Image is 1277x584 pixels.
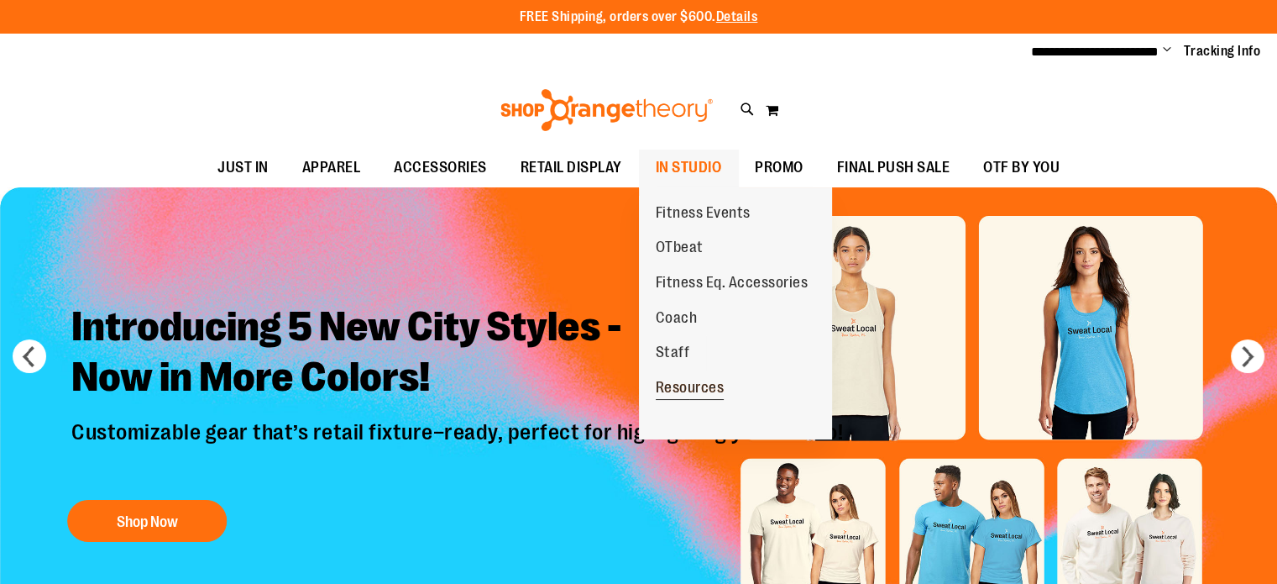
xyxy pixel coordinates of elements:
[59,289,860,419] h2: Introducing 5 New City Styles - Now in More Colors!
[377,149,504,187] a: ACCESSORIES
[656,204,751,225] span: Fitness Events
[639,196,767,231] a: Fitness Events
[656,274,809,295] span: Fitness Eq. Accessories
[837,149,950,187] span: FINAL PUSH SALE
[656,309,698,330] span: Coach
[656,239,704,260] span: OTbeat
[656,379,725,400] span: Resources
[639,266,825,301] a: Fitness Eq. Accessories
[639,149,739,187] a: IN STUDIO
[1163,43,1171,60] button: Account menu
[656,149,722,187] span: IN STUDIO
[67,500,227,542] button: Shop Now
[13,339,46,373] button: prev
[639,335,707,371] a: Staff
[520,8,758,27] p: FREE Shipping, orders over $600.
[302,149,361,187] span: APPAREL
[639,371,741,406] a: Resources
[1231,339,1264,373] button: next
[738,149,820,187] a: PROMO
[639,230,720,266] a: OTbeat
[201,149,285,187] a: JUST IN
[217,149,269,187] span: JUST IN
[716,9,758,24] a: Details
[820,149,967,187] a: FINAL PUSH SALE
[983,149,1060,187] span: OTF BY YOU
[966,149,1076,187] a: OTF BY YOU
[1184,42,1261,61] a: Tracking Info
[639,187,832,439] ul: IN STUDIO
[394,149,487,187] span: ACCESSORIES
[285,149,378,187] a: APPAREL
[521,149,622,187] span: RETAIL DISPLAY
[498,89,715,131] img: Shop Orangetheory
[59,419,860,483] p: Customizable gear that’s retail fixture–ready, perfect for highlighting your studio!
[656,344,690,365] span: Staff
[755,149,803,187] span: PROMO
[504,149,639,187] a: RETAIL DISPLAY
[639,301,714,336] a: Coach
